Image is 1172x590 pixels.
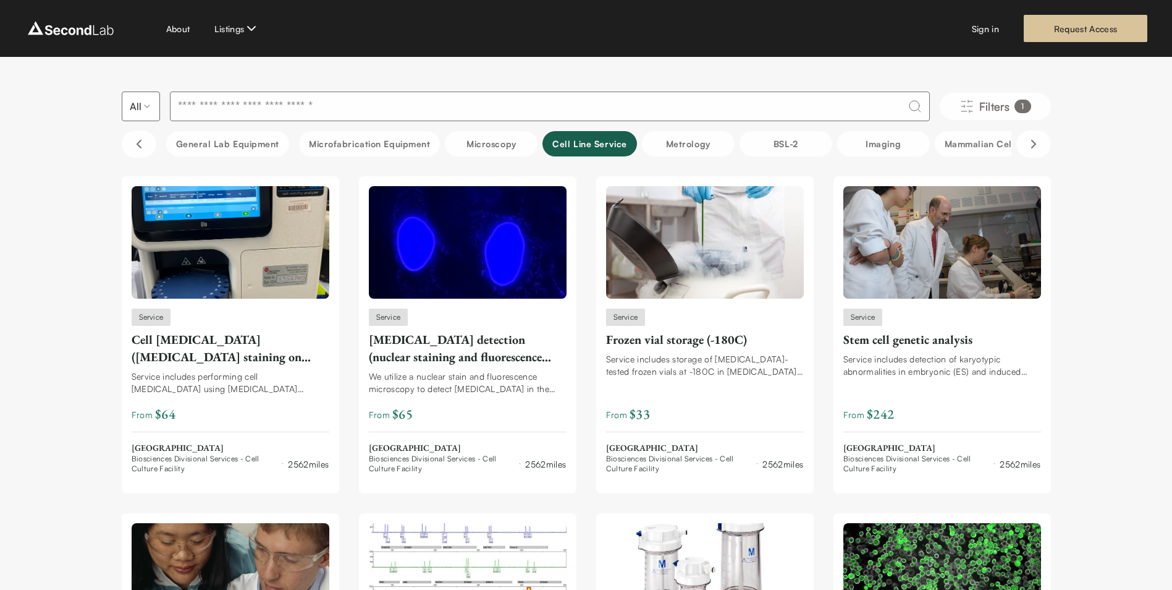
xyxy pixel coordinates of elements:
button: Metrology [642,131,735,156]
a: Stem cell genetic analysisServiceStem cell genetic analysisService includes detection of karyotyp... [843,186,1041,474]
button: Mammalian Cells [935,131,1029,156]
button: Imaging [837,131,930,156]
div: Service includes storage of [MEDICAL_DATA]-tested frozen vials at -180C in [MEDICAL_DATA] dewars. [606,353,804,378]
div: 2562 miles [762,458,803,471]
span: Filters [979,98,1010,115]
span: [GEOGRAPHIC_DATA] [132,442,329,455]
div: Cell [MEDICAL_DATA] ([MEDICAL_DATA] staining on [PERSON_NAME] Vi-CELL BLU) [132,331,329,366]
span: Service [139,312,164,323]
a: Request Access [1024,15,1147,42]
button: Microscopy [445,131,538,156]
a: Frozen vial storage (-180C)ServiceFrozen vial storage (-180C)Service includes storage of [MEDICAL... [606,186,804,474]
img: Frozen vial storage (-180C) [606,186,804,299]
div: Service includes detection of karyotypic abnormalities in embryonic (ES) and induced pluripotent ... [843,353,1041,378]
div: We utilize a nuclear stain and fluorescence microscopy to detect [MEDICAL_DATA] in the membrane o... [369,370,567,395]
a: About [166,22,190,35]
button: Microfabrication Equipment [299,131,440,156]
span: [GEOGRAPHIC_DATA] [606,442,804,455]
span: Biosciences Divisional Services - Cell Culture Facility [132,454,277,474]
span: From [606,405,650,424]
a: Sign in [972,22,999,35]
span: [GEOGRAPHIC_DATA] [843,442,1041,455]
a: Mycoplasma detection (nuclear staining and fluorescence microscopy)Service[MEDICAL_DATA] detectio... [369,186,567,474]
div: [MEDICAL_DATA] detection (nuclear staining and fluorescence microscopy) [369,331,567,366]
span: $ 65 [392,405,413,424]
span: Service [376,312,401,323]
button: General Lab equipment [166,131,290,156]
img: logo [25,19,117,38]
div: 2562 miles [525,458,566,471]
span: Service [613,312,638,323]
a: Cell viability assay (trypan blue staining on Beckman Vi-CELL BLU)ServiceCell [MEDICAL_DATA] ([ME... [132,186,329,474]
span: From [132,405,175,424]
button: Filters [940,93,1051,120]
span: $ 64 [155,405,175,424]
button: BSL-2 [740,131,832,156]
img: Cell viability assay (trypan blue staining on Beckman Vi-CELL BLU) [132,186,329,299]
span: Biosciences Divisional Services - Cell Culture Facility [606,454,752,474]
span: $ 242 [867,405,894,424]
span: From [369,405,413,424]
div: Stem cell genetic analysis [843,331,1041,348]
div: Frozen vial storage (-180C) [606,331,804,348]
button: Select listing type [122,92,160,121]
img: Mycoplasma detection (nuclear staining and fluorescence microscopy) [369,186,567,299]
button: Scroll left [122,130,156,158]
div: 2562 miles [1000,458,1040,471]
span: Biosciences Divisional Services - Cell Culture Facility [843,454,989,474]
div: 2562 miles [288,458,329,471]
span: $ 33 [630,405,650,424]
span: Biosciences Divisional Services - Cell Culture Facility [369,454,515,474]
button: Scroll right [1016,130,1051,158]
div: Service includes performing cell [MEDICAL_DATA] using [MEDICAL_DATA] staining on the [PERSON_NAME... [132,370,329,395]
div: 1 [1014,100,1031,113]
button: Listings [214,21,259,36]
span: Service [851,312,875,323]
button: Cell line service [542,131,636,156]
span: From [843,405,895,424]
img: Stem cell genetic analysis [843,186,1041,299]
span: [GEOGRAPHIC_DATA] [369,442,567,455]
